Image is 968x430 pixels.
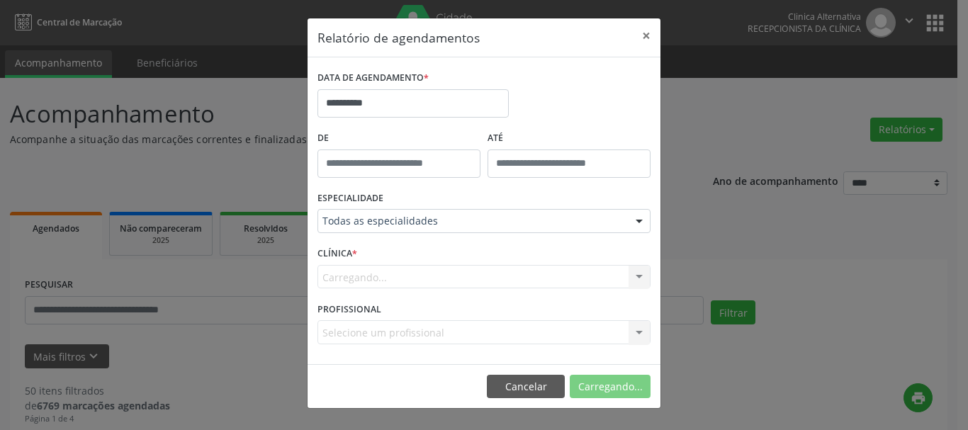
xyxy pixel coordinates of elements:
[317,188,383,210] label: ESPECIALIDADE
[487,375,565,399] button: Cancelar
[317,128,480,149] label: De
[317,298,381,320] label: PROFISSIONAL
[570,375,651,399] button: Carregando...
[317,67,429,89] label: DATA DE AGENDAMENTO
[317,28,480,47] h5: Relatório de agendamentos
[488,128,651,149] label: ATÉ
[317,243,357,265] label: CLÍNICA
[632,18,660,53] button: Close
[322,214,621,228] span: Todas as especialidades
